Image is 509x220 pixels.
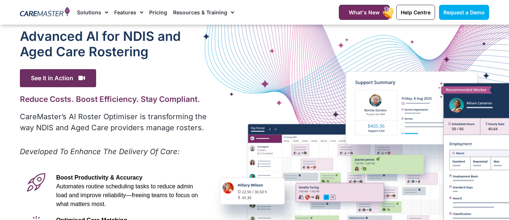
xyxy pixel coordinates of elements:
h1: Advanced Al for NDIS and Aged Care Rostering [20,28,208,59]
em: Developed To Enhance The Delivery Of Care: [20,147,180,156]
span: See it in Action [20,69,96,87]
h2: Reduce Costs. Boost Efficiency. Stay Compliant. [20,95,208,104]
span: What's New [349,9,380,15]
span: Request a Demo [443,9,485,15]
span: Automates routine scheduling tasks to reduce admin load and improve reliability—freeing teams to ... [56,183,198,207]
p: CareMaster’s AI Roster Optimiser is transforming the way NDIS and Aged Care providers manage rost... [20,111,208,133]
span: Boost Productivity & Accuracy [56,174,142,181]
a: What's New [339,5,390,20]
a: Request a Demo [439,5,489,20]
span: Help Centre [401,9,431,15]
a: Help Centre [396,5,435,20]
img: CareMaster Logo [20,7,70,18]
